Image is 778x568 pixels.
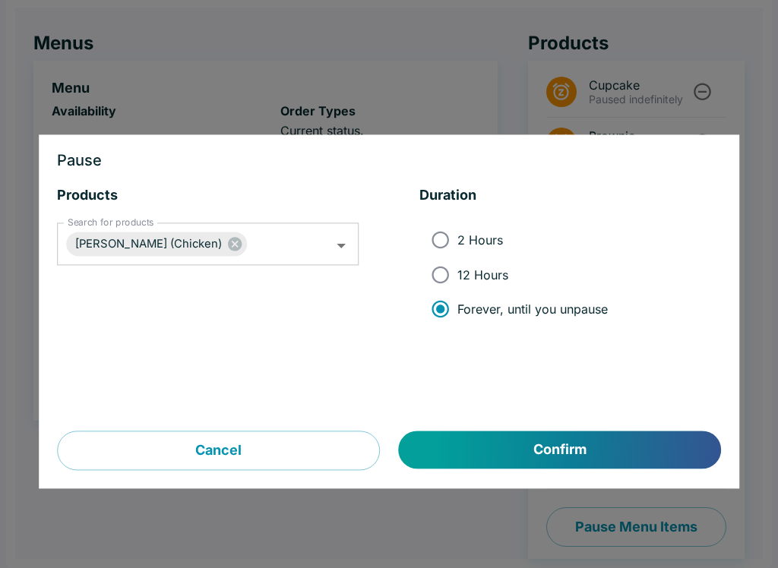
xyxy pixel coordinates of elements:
[457,267,508,282] span: 12 Hours
[419,187,721,205] h5: Duration
[66,235,231,253] span: [PERSON_NAME] (Chicken)
[57,431,380,471] button: Cancel
[330,234,353,257] button: Open
[68,216,153,229] label: Search for products
[457,232,503,248] span: 2 Hours
[57,187,359,205] h5: Products
[399,431,721,469] button: Confirm
[457,301,608,317] span: Forever, until you unpause
[66,232,247,257] div: [PERSON_NAME] (Chicken)
[57,153,721,169] h3: Pause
